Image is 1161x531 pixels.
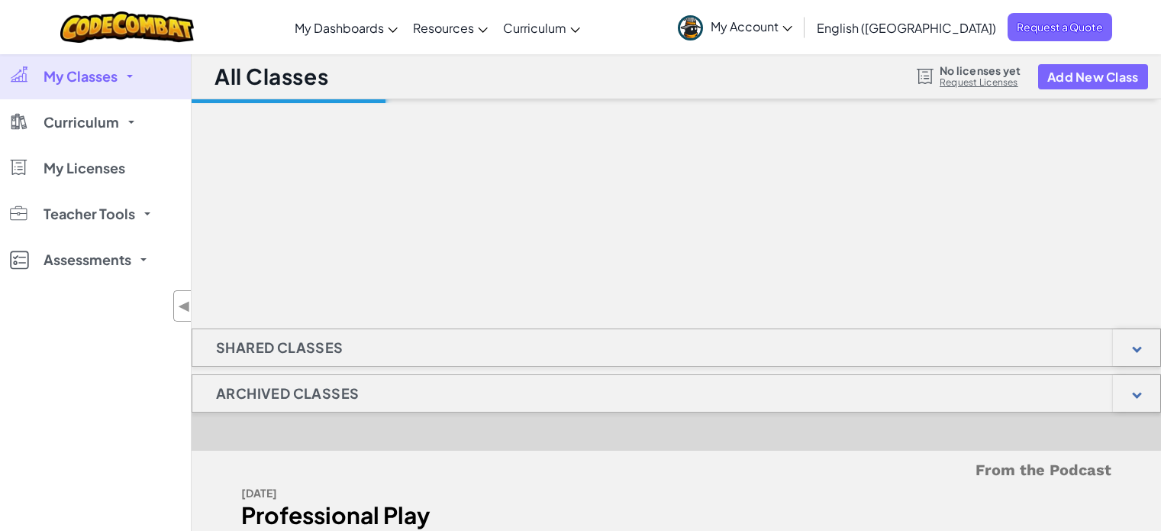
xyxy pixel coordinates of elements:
[44,161,125,175] span: My Licenses
[940,64,1021,76] span: No licenses yet
[178,295,191,317] span: ◀
[241,458,1111,482] h5: From the Podcast
[214,62,328,91] h1: All Classes
[503,20,566,36] span: Curriculum
[44,207,135,221] span: Teacher Tools
[817,20,996,36] span: English ([GEOGRAPHIC_DATA])
[1038,64,1148,89] button: Add New Class
[405,7,495,48] a: Resources
[44,253,131,267] span: Assessments
[809,7,1004,48] a: English ([GEOGRAPHIC_DATA])
[241,482,665,504] div: [DATE]
[1008,13,1112,41] a: Request a Quote
[287,7,405,48] a: My Dashboards
[495,7,588,48] a: Curriculum
[940,76,1021,89] a: Request Licenses
[413,20,474,36] span: Resources
[670,3,800,51] a: My Account
[241,504,665,526] div: Professional Play
[44,115,119,129] span: Curriculum
[711,18,792,34] span: My Account
[295,20,384,36] span: My Dashboards
[192,374,382,413] h1: Archived Classes
[60,11,194,43] img: CodeCombat logo
[44,70,118,83] span: My Classes
[192,329,367,367] h1: Shared Classes
[678,15,703,40] img: avatar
